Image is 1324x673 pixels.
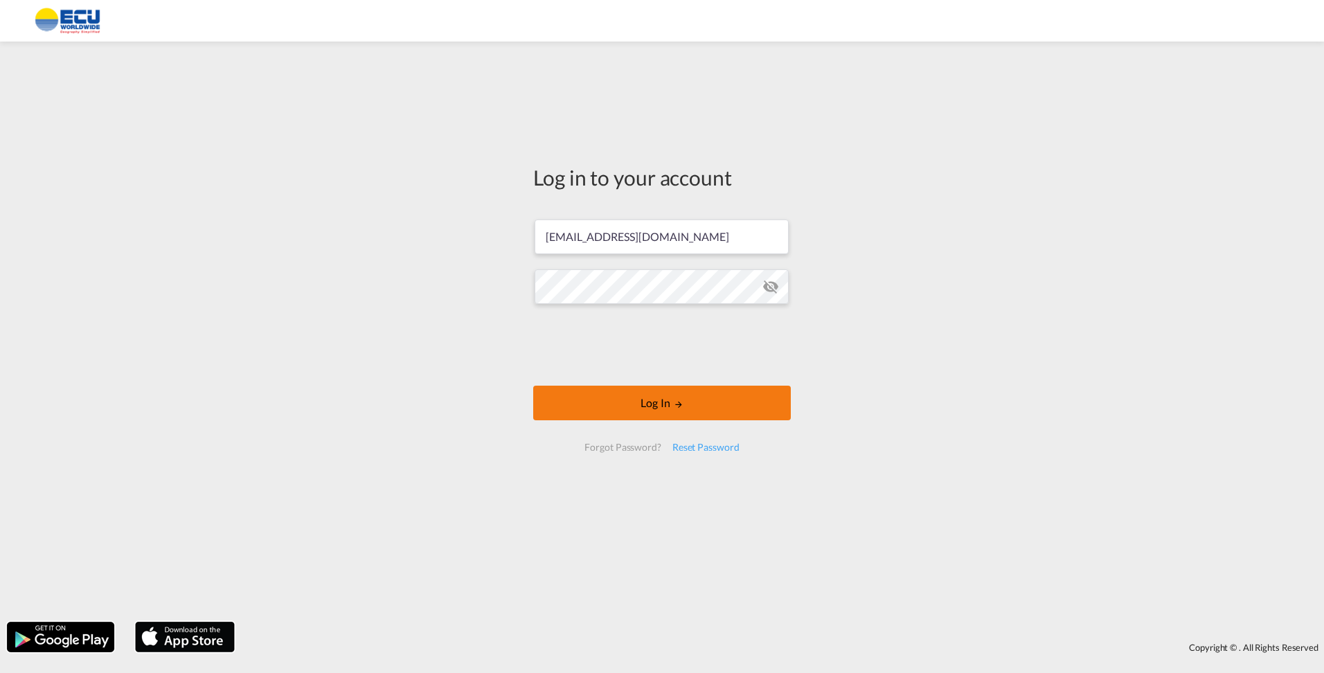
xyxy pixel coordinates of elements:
[6,620,116,654] img: google.png
[533,163,791,192] div: Log in to your account
[762,278,779,295] md-icon: icon-eye-off
[667,435,745,460] div: Reset Password
[242,636,1324,659] div: Copyright © . All Rights Reserved
[533,386,791,420] button: LOGIN
[579,435,666,460] div: Forgot Password?
[557,318,767,372] iframe: reCAPTCHA
[21,6,114,37] img: 6cccb1402a9411edb762cf9624ab9cda.png
[535,219,789,254] input: Enter email/phone number
[134,620,236,654] img: apple.png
